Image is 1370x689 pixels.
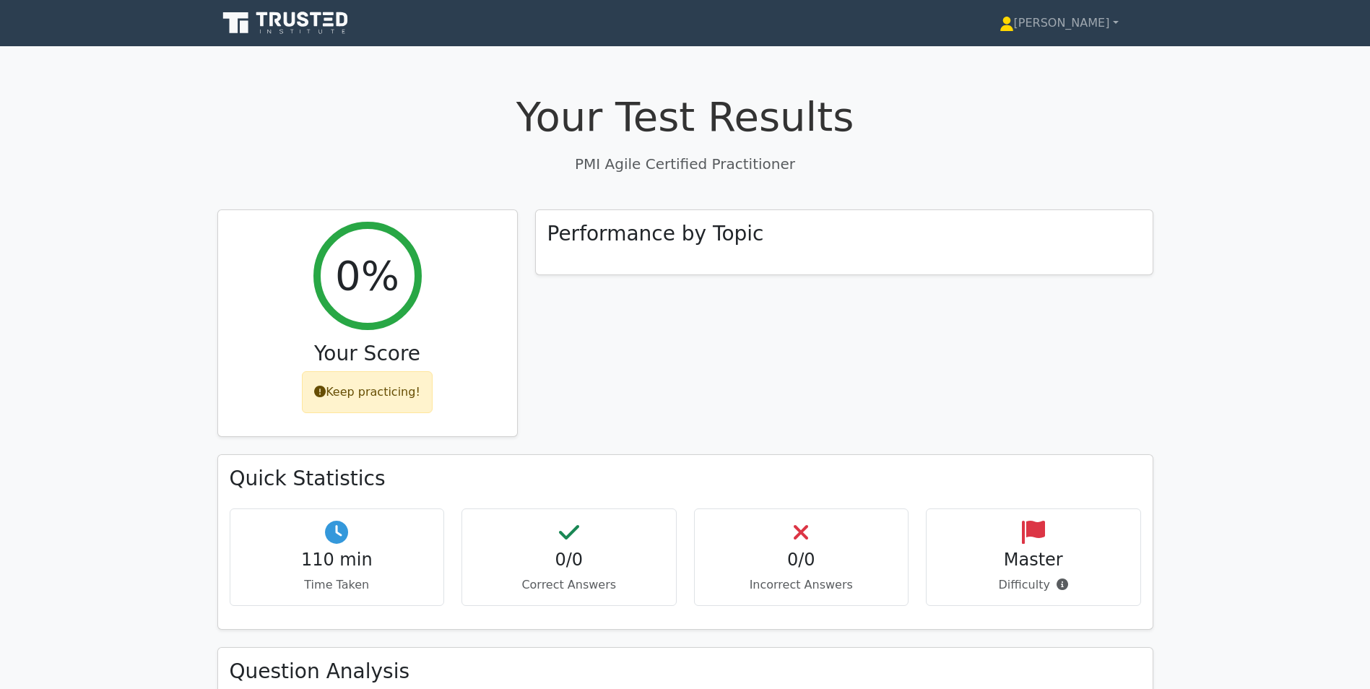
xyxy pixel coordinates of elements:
[938,550,1129,571] h4: Master
[474,550,664,571] h4: 0/0
[217,92,1153,141] h1: Your Test Results
[547,222,764,246] h3: Performance by Topic
[706,550,897,571] h4: 0/0
[965,9,1153,38] a: [PERSON_NAME]
[474,576,664,594] p: Correct Answers
[230,342,506,366] h3: Your Score
[335,251,399,300] h2: 0%
[302,371,433,413] div: Keep practicing!
[706,576,897,594] p: Incorrect Answers
[230,659,1141,684] h3: Question Analysis
[217,153,1153,175] p: PMI Agile Certified Practitioner
[242,550,433,571] h4: 110 min
[230,467,1141,491] h3: Quick Statistics
[938,576,1129,594] p: Difficulty
[242,576,433,594] p: Time Taken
